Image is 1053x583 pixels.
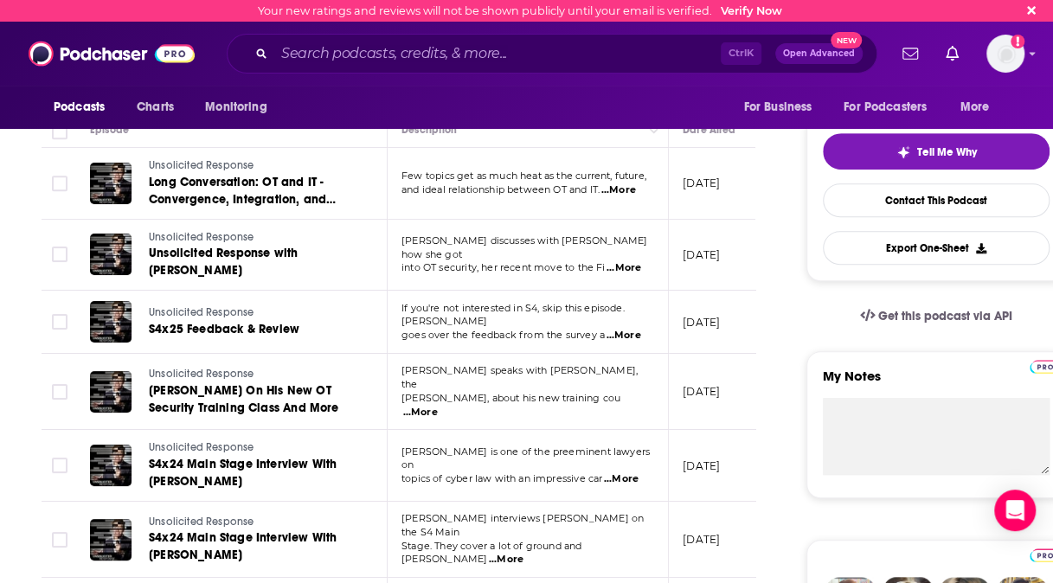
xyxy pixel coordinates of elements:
label: My Notes [823,368,1050,398]
a: S4x24 Main Stage Interview With [PERSON_NAME] [149,456,356,490]
span: ...More [604,472,639,486]
span: [PERSON_NAME] discusses with [PERSON_NAME] how she got [401,234,647,260]
span: into OT security, her recent move to the Fi [401,261,605,273]
a: Get this podcast via API [846,295,1026,337]
div: Open Intercom Messenger [994,490,1036,531]
span: S4x24 Main Stage Interview With [PERSON_NAME] [149,457,337,489]
span: More [960,95,990,119]
a: Unsolicited Response [149,515,356,530]
div: Your new ratings and reviews will not be shown publicly until your email is verified. [258,4,782,17]
span: [PERSON_NAME] speaks with [PERSON_NAME], the [401,364,638,390]
a: S4x25 Feedback & Review [149,321,355,338]
span: Tell Me Why [917,145,977,159]
span: Monitoring [205,95,266,119]
button: Column Actions [644,120,665,141]
span: Unsolicited Response [149,306,254,318]
span: Few topics get as much heat as the current, future, [401,170,646,182]
span: New [831,32,862,48]
a: Charts [125,91,184,124]
span: ...More [606,329,640,343]
span: Unsolicited Response [149,159,254,171]
span: [PERSON_NAME], about his new training cou [401,392,620,404]
svg: Email not verified [1011,35,1024,48]
img: Podchaser - Follow, Share and Rate Podcasts [29,37,195,70]
button: open menu [42,91,127,124]
span: [PERSON_NAME] is one of the preeminent lawyers on [401,445,650,471]
a: Long Conversation: OT and IT - Convergence, Integration, and Separation? [149,174,356,208]
a: Verify Now [721,4,782,17]
button: open menu [731,91,833,124]
a: Show notifications dropdown [939,39,966,68]
span: Toggle select row [52,314,67,330]
span: Unsolicited Response [149,441,254,453]
span: Open Advanced [783,49,855,58]
a: Show notifications dropdown [896,39,925,68]
input: Search podcasts, credits, & more... [274,40,721,67]
a: S4x24 Main Stage Interview With [PERSON_NAME] [149,529,356,564]
span: [PERSON_NAME] On His New OT Security Training Class And More [149,383,338,415]
button: tell me why sparkleTell Me Why [823,133,1050,170]
button: open menu [832,91,952,124]
span: ...More [403,406,438,420]
span: For Business [743,95,812,119]
p: [DATE] [683,247,720,262]
span: ...More [601,183,636,197]
button: Show profile menu [986,35,1024,73]
img: User Profile [986,35,1024,73]
span: S4x25 Feedback & Review [149,322,299,336]
a: Unsolicited Response [149,305,355,321]
span: Toggle select row [52,384,67,400]
div: Search podcasts, credits, & more... [227,34,877,74]
div: Episode [90,119,129,140]
button: Export One-Sheet [823,231,1050,265]
span: Unsolicited Response with [PERSON_NAME] [149,246,298,278]
button: open menu [948,91,1011,124]
button: open menu [193,91,289,124]
p: [DATE] [683,384,720,399]
p: [DATE] [683,176,720,190]
a: Contact This Podcast [823,183,1050,217]
span: Toggle select row [52,176,67,191]
span: Unsolicited Response [149,231,254,243]
span: and ideal relationship between OT and IT. [401,183,600,195]
span: If you're not interested in S4, skip this episode. [PERSON_NAME] [401,302,625,328]
img: tell me why sparkle [896,145,910,159]
span: S4x24 Main Stage Interview With [PERSON_NAME] [149,530,337,562]
a: Unsolicited Response [149,440,356,456]
p: [DATE] [683,315,720,330]
span: Toggle select row [52,247,67,262]
span: Get this podcast via API [878,309,1012,324]
span: ...More [607,261,641,275]
span: Podcasts [54,95,105,119]
span: Unsolicited Response [149,368,254,380]
span: Long Conversation: OT and IT - Convergence, Integration, and Separation? [149,175,336,224]
span: Logged in as Alexish212 [986,35,1024,73]
span: topics of cyber law with an impressive car [401,472,602,484]
button: Open AdvancedNew [775,43,863,64]
span: Toggle select row [52,458,67,473]
span: [PERSON_NAME] interviews [PERSON_NAME] on the S4 Main [401,512,644,538]
span: ...More [489,553,523,567]
a: Unsolicited Response with [PERSON_NAME] [149,245,356,279]
span: Ctrl K [721,42,761,65]
span: For Podcasters [844,95,927,119]
a: [PERSON_NAME] On His New OT Security Training Class And More [149,382,356,417]
span: goes over the feedback from the survey a [401,329,605,341]
a: Unsolicited Response [149,230,356,246]
span: Charts [137,95,174,119]
p: [DATE] [683,458,720,473]
span: Stage. They cover a lot of ground and [PERSON_NAME] [401,540,581,566]
span: Toggle select row [52,532,67,548]
span: Unsolicited Response [149,516,254,528]
a: Unsolicited Response [149,158,356,174]
a: Unsolicited Response [149,367,356,382]
p: [DATE] [683,532,720,547]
